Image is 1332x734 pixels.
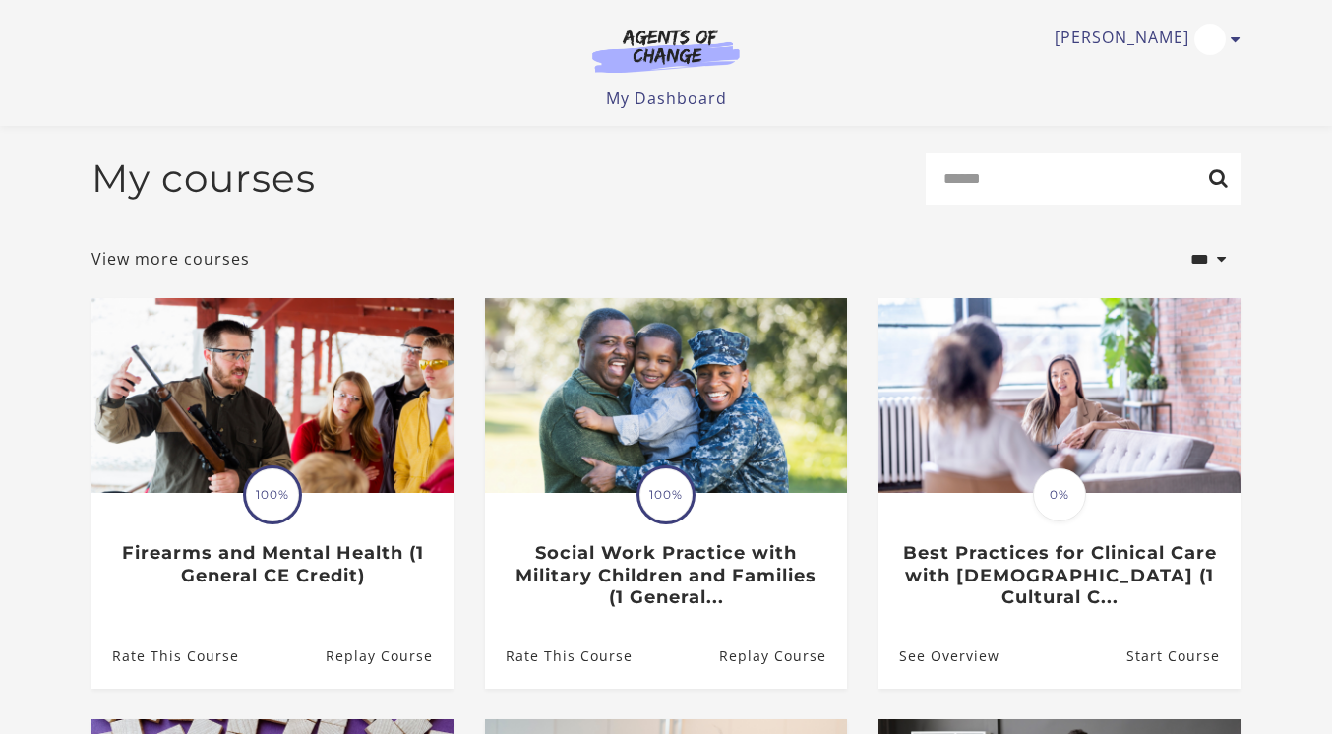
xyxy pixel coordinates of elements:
h2: My courses [91,155,316,202]
a: Firearms and Mental Health (1 General CE Credit): Rate This Course [91,624,239,688]
a: Firearms and Mental Health (1 General CE Credit): Resume Course [326,624,454,688]
span: 0% [1033,468,1086,521]
h3: Social Work Practice with Military Children and Families (1 General... [506,542,825,609]
a: View more courses [91,247,250,271]
span: 100% [639,468,693,521]
img: Agents of Change Logo [572,28,760,73]
h3: Firearms and Mental Health (1 General CE Credit) [112,542,432,586]
a: Toggle menu [1055,24,1231,55]
a: Best Practices for Clinical Care with Asian Americans (1 Cultural C...: Resume Course [1126,624,1241,688]
a: My Dashboard [606,88,727,109]
a: Best Practices for Clinical Care with Asian Americans (1 Cultural C...: See Overview [878,624,999,688]
span: 100% [246,468,299,521]
h3: Best Practices for Clinical Care with [DEMOGRAPHIC_DATA] (1 Cultural C... [899,542,1219,609]
a: Social Work Practice with Military Children and Families (1 General...: Resume Course [719,624,847,688]
a: Social Work Practice with Military Children and Families (1 General...: Rate This Course [485,624,633,688]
